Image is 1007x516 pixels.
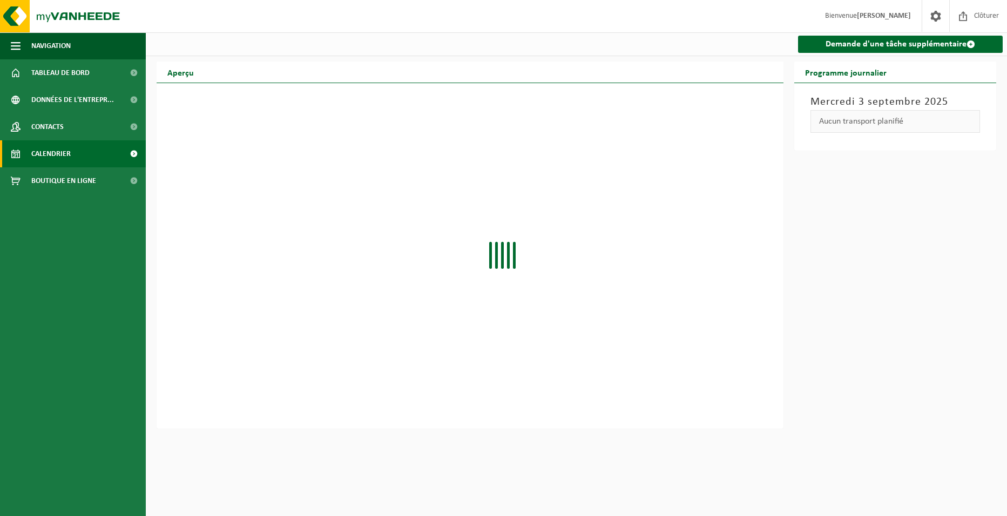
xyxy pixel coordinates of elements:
h3: Mercredi 3 septembre 2025 [810,94,980,110]
h2: Programme journalier [794,62,897,83]
span: Données de l'entrepr... [31,86,114,113]
span: Contacts [31,113,64,140]
h2: Aperçu [157,62,205,83]
span: Tableau de bord [31,59,90,86]
div: Aucun transport planifié [810,110,980,133]
span: Calendrier [31,140,71,167]
strong: [PERSON_NAME] [857,12,911,20]
span: Boutique en ligne [31,167,96,194]
span: Navigation [31,32,71,59]
a: Demande d'une tâche supplémentaire [798,36,1003,53]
